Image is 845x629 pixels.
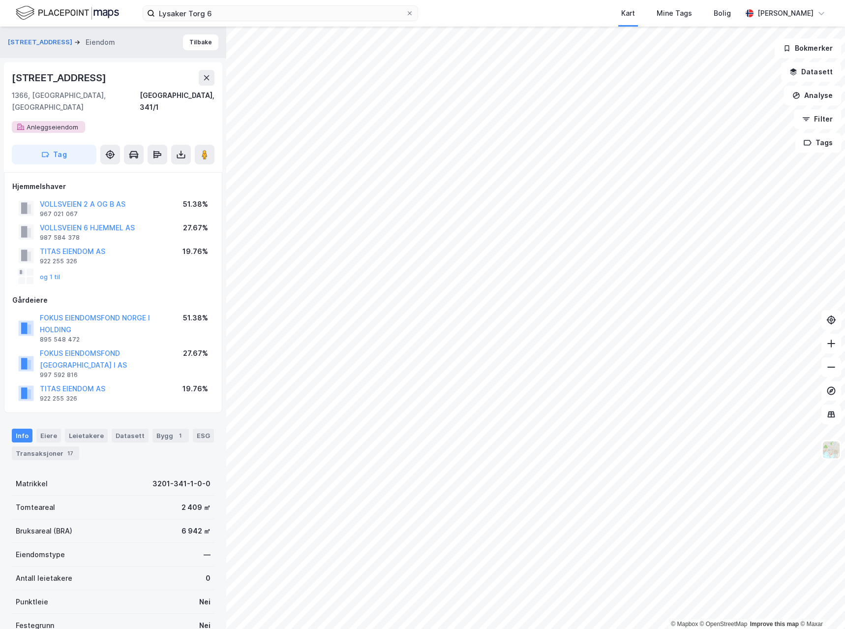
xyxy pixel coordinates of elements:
[140,90,214,113] div: [GEOGRAPHIC_DATA], 341/1
[16,549,65,561] div: Eiendomstype
[152,478,211,490] div: 3201-341-1-0-0
[40,210,78,218] div: 967 021 067
[16,478,48,490] div: Matrikkel
[621,7,635,19] div: Kart
[183,312,208,324] div: 51.38%
[112,429,149,442] div: Datasett
[152,429,189,442] div: Bygg
[40,336,80,344] div: 895 548 472
[65,429,108,442] div: Leietakere
[12,145,96,164] button: Tag
[12,70,108,86] div: [STREET_ADDRESS]
[781,62,841,82] button: Datasett
[182,383,208,395] div: 19.76%
[40,395,77,403] div: 922 255 326
[40,371,78,379] div: 997 592 816
[784,86,841,105] button: Analyse
[714,7,731,19] div: Bolig
[40,257,77,265] div: 922 255 326
[182,246,208,257] div: 19.76%
[12,446,79,460] div: Transaksjoner
[16,525,72,537] div: Bruksareal (BRA)
[181,502,211,513] div: 2 409 ㎡
[204,549,211,561] div: —
[16,596,48,608] div: Punktleie
[12,181,214,192] div: Hjemmelshaver
[822,440,841,459] img: Z
[16,572,72,584] div: Antall leietakere
[155,6,406,21] input: Søk på adresse, matrikkel, gårdeiere, leietakere eller personer
[86,36,115,48] div: Eiendom
[183,347,208,359] div: 27.67%
[757,7,814,19] div: [PERSON_NAME]
[796,582,845,629] div: Kontrollprogram for chat
[181,525,211,537] div: 6 942 ㎡
[794,109,841,129] button: Filter
[671,621,698,628] a: Mapbox
[183,222,208,234] div: 27.67%
[12,429,32,442] div: Info
[193,429,214,442] div: ESG
[12,294,214,306] div: Gårdeiere
[12,90,140,113] div: 1366, [GEOGRAPHIC_DATA], [GEOGRAPHIC_DATA]
[8,37,74,47] button: [STREET_ADDRESS]
[657,7,692,19] div: Mine Tags
[700,621,748,628] a: OpenStreetMap
[199,596,211,608] div: Nei
[206,572,211,584] div: 0
[183,198,208,210] div: 51.38%
[65,448,75,458] div: 17
[775,38,841,58] button: Bokmerker
[183,34,218,50] button: Tilbake
[40,234,80,242] div: 987 584 378
[36,429,61,442] div: Eiere
[16,4,119,22] img: logo.f888ab2527a4732fd821a326f86c7f29.svg
[796,582,845,629] iframe: Chat Widget
[16,502,55,513] div: Tomteareal
[750,621,799,628] a: Improve this map
[795,133,841,153] button: Tags
[175,431,185,440] div: 1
